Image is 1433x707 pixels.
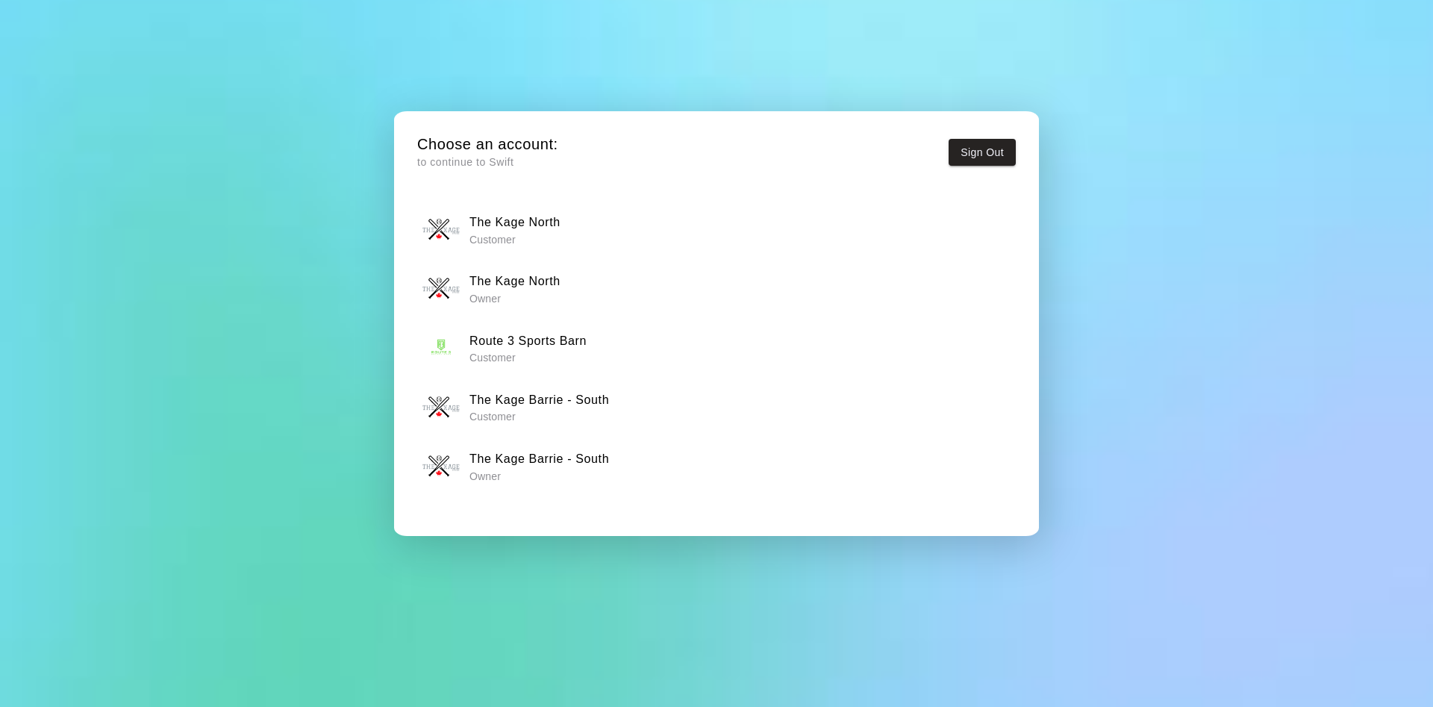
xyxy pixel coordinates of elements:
[417,325,1016,372] button: Route 3 Sports BarnRoute 3 Sports Barn Customer
[422,448,460,485] img: The Kage Barrie - South
[469,232,561,247] p: Customer
[469,390,609,410] h6: The Kage Barrie - South
[469,331,587,351] h6: Route 3 Sports Barn
[417,155,558,170] p: to continue to Swift
[422,389,460,426] img: The Kage Barrie - South
[469,469,609,484] p: Owner
[469,213,561,232] h6: The Kage North
[422,211,460,249] img: The Kage North
[422,329,460,367] img: Route 3 Sports Barn
[417,443,1016,490] button: The Kage Barrie - SouthThe Kage Barrie - South Owner
[417,206,1016,253] button: The Kage NorthThe Kage North Customer
[469,350,587,365] p: Customer
[417,265,1016,312] button: The Kage NorthThe Kage North Owner
[417,134,558,155] h5: Choose an account:
[469,291,561,306] p: Owner
[469,449,609,469] h6: The Kage Barrie - South
[469,409,609,424] p: Customer
[949,139,1016,166] button: Sign Out
[422,270,460,308] img: The Kage North
[469,272,561,291] h6: The Kage North
[417,384,1016,431] button: The Kage Barrie - SouthThe Kage Barrie - South Customer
